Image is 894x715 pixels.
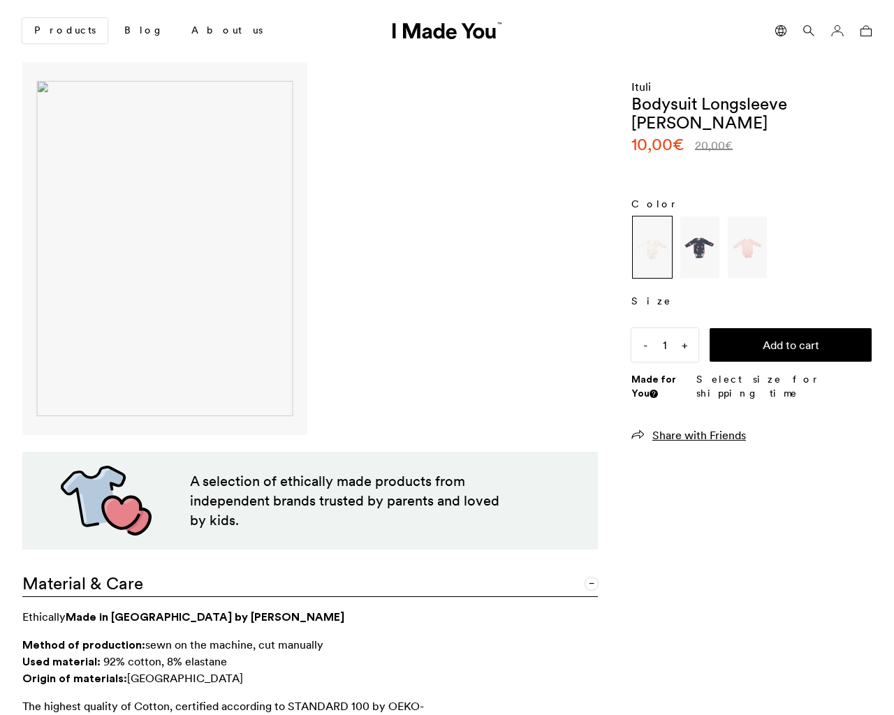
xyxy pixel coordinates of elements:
span: € [725,138,733,152]
a: Material & Care [22,563,598,597]
h1: Bodysuit Longsleeve [PERSON_NAME] [631,94,872,132]
a: Blog [113,19,175,43]
a: Variation image: Beige [631,215,673,279]
img: Variation image: Pink [730,219,765,274]
label: Bodysuit Longsleeve Terazzo Crema [632,216,673,279]
img: Variation image: Blue [682,219,717,274]
a: About us [180,19,274,43]
label: Bodysuit Longsleeve Terazzo Rose [727,216,768,279]
span: € [673,133,684,155]
label: Bodysuit Longsleeve Terazzo Marino [680,216,720,279]
a: Products [22,18,108,43]
strong: Made in [GEOGRAPHIC_DATA] by [PERSON_NAME] [66,610,344,624]
p: Ethically [22,608,441,625]
p: sewn on the machine, cut manually [GEOGRAPHIC_DATA] [22,636,441,686]
a: Variation image: Blue [679,215,721,279]
span: 92% cotton, 8% elastane [103,654,227,668]
label: Size [631,295,872,309]
input: Qty [631,328,698,362]
a: Ituli [631,80,651,94]
span: Share with Friends [652,428,746,442]
span: + [670,328,698,362]
a: Share with Friends [631,428,746,442]
strong: Method of production: [22,637,145,651]
a: Variation image: Pink [726,215,768,279]
img: Info sign [652,391,656,397]
bdi: 20,00 [695,138,733,152]
bdi: 10,00 [631,133,684,155]
strong: Made for You [631,373,676,399]
button: Add to cart [710,328,872,362]
label: Color [631,198,872,212]
p: Select size for shipping time [696,373,872,400]
strong: Used material: [22,654,101,668]
img: Variation image: Beige [635,219,670,274]
span: - [631,328,659,362]
strong: Origin of materials: [22,671,127,685]
p: A selection of ethically made products from independent brands trusted by parents and loved by kids. [190,471,510,530]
